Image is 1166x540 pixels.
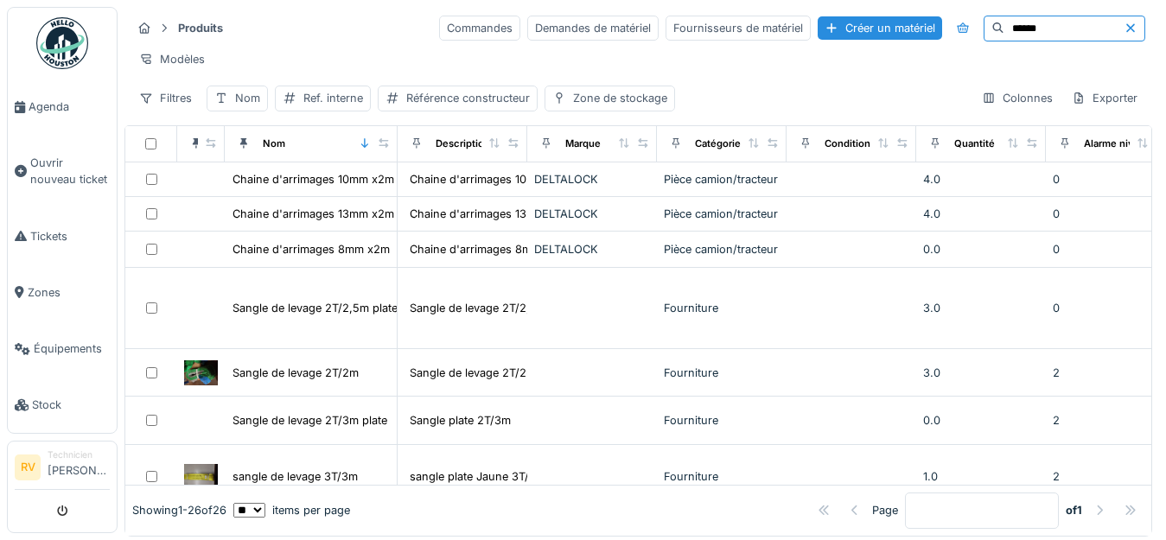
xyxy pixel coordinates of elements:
span: Zones [28,284,110,301]
div: Catégorie [695,137,741,151]
div: Exporter [1064,86,1145,111]
div: Description [436,137,490,151]
div: Technicien [48,448,110,461]
div: 3.0 [923,300,1039,316]
div: items per page [233,502,350,518]
div: sangle plate Jaune 3T/3m [410,468,545,485]
div: Colonnes [974,86,1061,111]
div: Ref. interne [303,90,363,106]
strong: Produits [171,20,230,36]
span: Agenda [29,98,110,115]
div: Zone de stockage [573,90,667,106]
div: 4.0 [923,206,1039,222]
div: Page [872,502,898,518]
div: 3.0 [923,365,1039,381]
div: Fourniture [664,412,780,429]
a: Équipements [8,321,117,377]
div: Fourniture [664,468,780,485]
span: Équipements [34,340,110,357]
div: Conditionnement [825,137,907,151]
div: Sangle de levage 2T/2,5m plate [233,300,398,316]
div: Chaine d'arrimages 13mm x2m [233,206,394,222]
div: Sangle de levage 2T/2m [233,365,359,381]
div: Commandes [439,16,520,41]
div: Demandes de matériel [527,16,659,41]
a: Agenda [8,79,117,135]
div: Marque [565,137,601,151]
div: DELTALOCK [534,171,650,187]
img: sangle de levage 3T/3m [184,464,218,489]
img: Sangle de levage 2T/2m [184,360,218,385]
div: DELTALOCK [534,241,650,257]
div: 0.0 [923,412,1039,429]
a: Zones [8,264,117,321]
div: Fourniture [664,300,780,316]
div: Quantité [954,137,995,151]
a: Stock [8,377,117,433]
div: Showing 1 - 26 of 26 [132,502,226,518]
strong: of 1 [1066,502,1082,518]
div: Fourniture [664,365,780,381]
div: Nom [235,90,260,106]
div: Sangle plate 2T/3m [410,412,511,429]
div: Sangle de levage 2T/3m plate [233,412,387,429]
a: Tickets [8,208,117,264]
li: [PERSON_NAME] [48,448,110,486]
div: Sangle de levage 2T/2,5m plate [410,300,575,316]
div: Fournisseurs de matériel [666,16,811,41]
div: Chaine d'arrimages 10mm x2m [233,171,394,187]
div: Chaine d'arrimages 8mm x2m [233,241,390,257]
div: 4.0 [923,171,1039,187]
div: Modèles [131,47,213,72]
span: Tickets [30,228,110,245]
div: Sangle de levage 2T/2m [410,365,536,381]
div: Référence constructeur [406,90,530,106]
a: Ouvrir nouveau ticket [8,135,117,207]
div: 1.0 [923,468,1039,485]
div: Chaine d'arrimages 8mm x2 avec crochets à chape [410,241,679,257]
div: Pièce camion/tracteur [664,171,780,187]
span: Ouvrir nouveau ticket [30,155,110,187]
div: Chaine d'arrimages 13mm x2m avec crochet à chape [410,206,687,222]
div: Filtres [131,86,200,111]
span: Stock [32,397,110,413]
div: 0.0 [923,241,1039,257]
div: Chaine d'arrimages 10mm x2m avec crochet à chape [410,171,687,187]
a: RV Technicien[PERSON_NAME] [15,448,110,490]
li: RV [15,454,41,480]
div: sangle de levage 3T/3m [233,468,358,485]
img: Badge_color-CXgf-gQk.svg [36,17,88,69]
div: Nom [263,137,285,151]
div: Pièce camion/tracteur [664,206,780,222]
div: DELTALOCK [534,206,650,222]
div: Créer un matériel [818,16,942,40]
div: Pièce camion/tracteur [664,241,780,257]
